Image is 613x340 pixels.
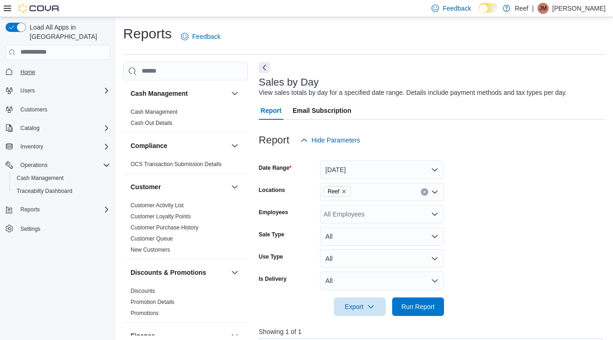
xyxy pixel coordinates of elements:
label: Use Type [259,253,283,260]
a: Home [17,67,39,78]
button: Users [2,84,114,97]
a: Customer Queue [131,235,173,242]
span: Traceabilty Dashboard [13,185,110,197]
label: Is Delivery [259,275,287,283]
span: Customers [20,106,47,113]
button: Compliance [131,141,227,150]
div: Joe Moen [538,3,549,14]
img: Cova [19,4,60,13]
a: Settings [17,223,44,235]
a: Traceabilty Dashboard [13,185,76,197]
p: [PERSON_NAME] [552,3,606,14]
span: Users [17,85,110,96]
button: Discounts & Promotions [131,268,227,277]
h3: Compliance [131,141,167,150]
a: OCS Transaction Submission Details [131,161,222,167]
span: Users [20,87,35,94]
button: Catalog [17,123,43,134]
button: Operations [17,160,51,171]
span: Reports [17,204,110,215]
button: [DATE] [320,161,444,179]
a: Cash Out Details [131,120,173,126]
button: All [320,227,444,246]
p: Reef [515,3,529,14]
div: Discounts & Promotions [123,285,248,322]
button: Customer [131,182,227,192]
h3: Sales by Day [259,77,319,88]
span: Cash Management [17,174,63,182]
label: Locations [259,186,285,194]
a: Cash Management [131,109,177,115]
span: Report [261,101,281,120]
div: Cash Management [123,106,248,132]
span: Inventory [17,141,110,152]
span: Reef [324,186,351,197]
button: Cash Management [9,172,114,185]
a: Discounts [131,288,155,294]
span: Reef [328,187,339,196]
span: Export [339,297,380,316]
button: Operations [2,159,114,172]
span: Load All Apps in [GEOGRAPHIC_DATA] [26,23,110,41]
button: Reports [17,204,44,215]
button: Cash Management [229,88,240,99]
a: Customer Loyalty Points [131,213,191,220]
a: Promotion Details [131,299,175,305]
button: Hide Parameters [297,131,364,149]
button: Settings [2,222,114,235]
a: New Customers [131,247,170,253]
button: Run Report [392,297,444,316]
span: Settings [20,225,40,233]
input: Dark Mode [479,3,498,13]
button: Customer [229,181,240,192]
span: Run Report [401,302,435,311]
button: Next [259,62,270,73]
button: Open list of options [431,188,438,196]
span: Catalog [17,123,110,134]
div: Compliance [123,159,248,173]
a: Promotions [131,310,159,316]
button: Cash Management [131,89,227,98]
span: JM [539,3,547,14]
span: Feedback [192,32,220,41]
button: Inventory [17,141,47,152]
label: Employees [259,209,288,216]
span: Email Subscription [293,101,351,120]
button: Export [334,297,386,316]
a: Customer Purchase History [131,224,199,231]
button: Clear input [421,188,428,196]
button: All [320,249,444,268]
button: Catalog [2,122,114,135]
h3: Report [259,135,289,146]
span: Customers [17,104,110,115]
a: Feedback [177,27,224,46]
nav: Complex example [6,62,110,260]
span: Inventory [20,143,43,150]
button: Reports [2,203,114,216]
button: Users [17,85,38,96]
a: Cash Management [13,173,67,184]
label: Sale Type [259,231,284,238]
div: View sales totals by day for a specified date range. Details include payment methods and tax type... [259,88,567,98]
p: Showing 1 of 1 [259,327,606,336]
span: Cash Management [13,173,110,184]
div: Customer [123,200,248,259]
button: Remove Reef from selection in this group [341,189,347,194]
h1: Reports [123,25,172,43]
span: Operations [20,161,48,169]
span: Traceabilty Dashboard [17,187,72,195]
span: Home [17,66,110,78]
button: Inventory [2,140,114,153]
a: Customers [17,104,51,115]
h3: Customer [131,182,161,192]
span: Reports [20,206,40,213]
label: Date Range [259,164,292,172]
h3: Cash Management [131,89,188,98]
button: Customers [2,103,114,116]
button: All [320,272,444,290]
button: Discounts & Promotions [229,267,240,278]
button: Traceabilty Dashboard [9,185,114,198]
span: Settings [17,223,110,234]
a: Customer Activity List [131,202,184,209]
